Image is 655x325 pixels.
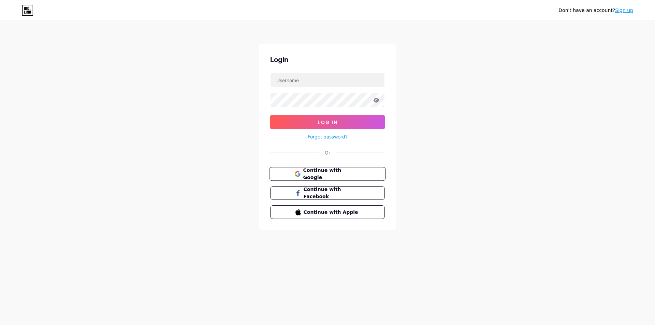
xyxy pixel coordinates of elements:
[270,167,385,181] a: Continue with Google
[303,167,360,181] span: Continue with Google
[270,55,385,65] div: Login
[318,119,338,125] span: Log In
[615,8,633,13] a: Sign up
[271,73,384,87] input: Username
[325,149,330,156] div: Or
[270,205,385,219] button: Continue with Apple
[558,7,633,14] div: Don't have an account?
[270,115,385,129] button: Log In
[304,186,360,200] span: Continue with Facebook
[270,186,385,200] button: Continue with Facebook
[304,209,360,216] span: Continue with Apple
[269,167,385,181] button: Continue with Google
[308,133,348,140] a: Forgot password?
